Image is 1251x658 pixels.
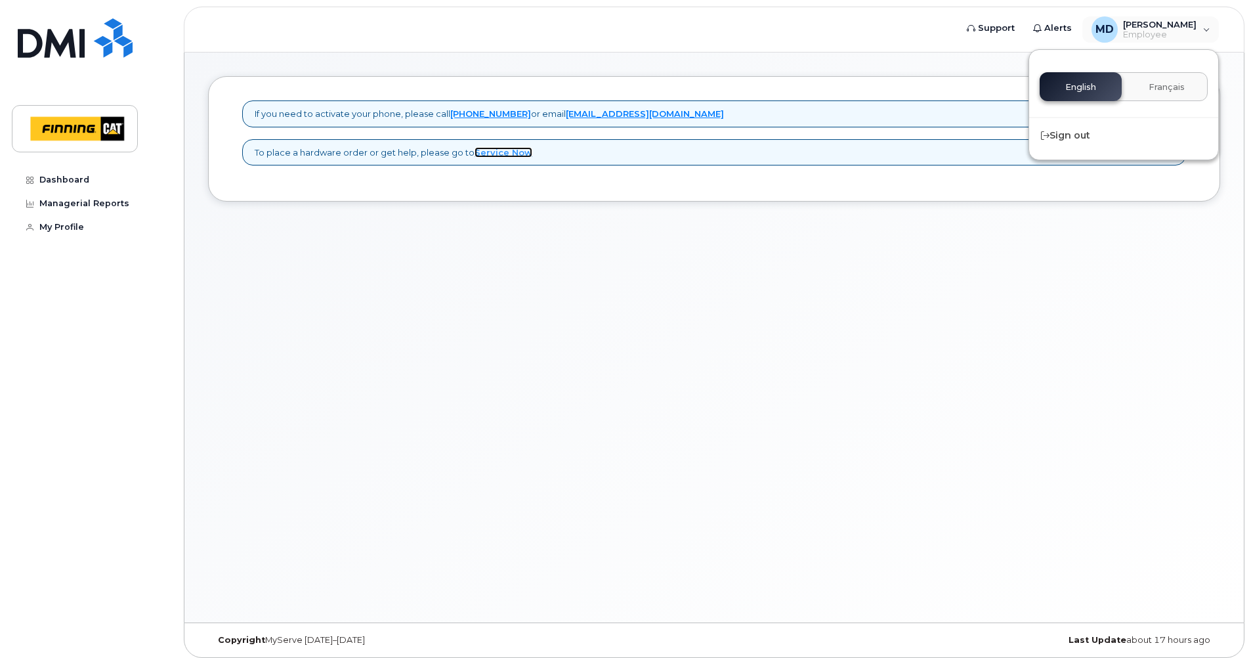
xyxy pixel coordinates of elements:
[1069,635,1126,645] strong: Last Update
[475,147,532,158] a: Service Now
[255,146,532,159] p: To place a hardware order or get help, please go to
[255,108,724,120] p: If you need to activate your phone, please call or email
[1149,82,1185,93] span: Français
[450,108,531,119] a: [PHONE_NUMBER]
[883,635,1220,646] div: about 17 hours ago
[208,635,545,646] div: MyServe [DATE]–[DATE]
[218,635,265,645] strong: Copyright
[1029,123,1218,148] div: Sign out
[566,108,724,119] a: [EMAIL_ADDRESS][DOMAIN_NAME]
